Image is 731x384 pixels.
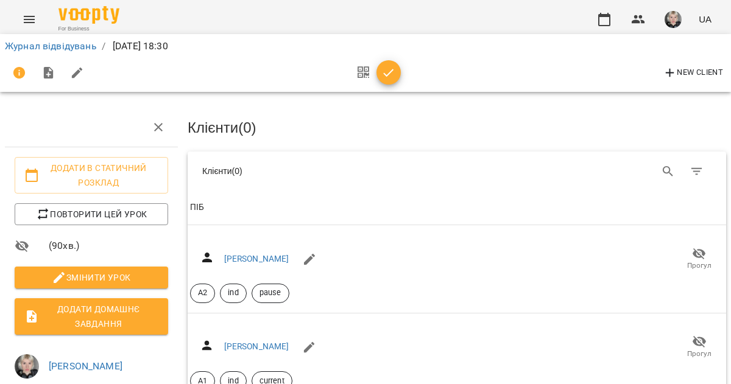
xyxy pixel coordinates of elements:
[675,242,724,276] button: Прогул
[15,203,168,225] button: Повторити цей урок
[687,349,712,359] span: Прогул
[110,39,168,54] p: [DATE] 18:30
[252,287,289,298] span: pause
[15,157,168,194] button: Додати в статичний розклад
[660,63,726,83] button: New Client
[15,298,168,335] button: Додати домашнє завдання
[188,152,726,190] div: Table Toolbar
[663,66,723,80] span: New Client
[102,39,105,54] li: /
[24,161,158,190] span: Додати в статичний розклад
[49,360,122,372] a: [PERSON_NAME]
[191,287,214,298] span: А2
[15,267,168,288] button: Змінити урок
[699,13,712,26] span: UA
[24,270,158,285] span: Змінити урок
[190,200,204,215] div: Sort
[665,11,682,28] img: e6b29b008becd306e3c71aec93de28f6.jpeg
[675,330,724,364] button: Прогул
[24,207,158,222] span: Повторити цей урок
[202,165,448,177] div: Клієнти ( 0 )
[58,6,119,24] img: Voopty Logo
[190,200,204,215] div: ПІБ
[24,302,158,331] span: Додати домашнє завдання
[190,200,724,215] span: ПІБ
[5,40,97,52] a: Журнал відвідувань
[5,39,726,54] nav: breadcrumb
[654,157,683,186] button: Search
[221,287,245,298] span: ind
[49,239,168,253] span: ( 90 хв. )
[58,25,119,33] span: For Business
[682,157,712,186] button: Фільтр
[224,254,289,264] a: [PERSON_NAME]
[224,341,289,351] a: [PERSON_NAME]
[15,5,44,34] button: Menu
[694,8,716,30] button: UA
[687,260,712,271] span: Прогул
[15,354,39,379] img: e6b29b008becd306e3c71aec93de28f6.jpeg
[188,120,726,136] h3: Клієнти ( 0 )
